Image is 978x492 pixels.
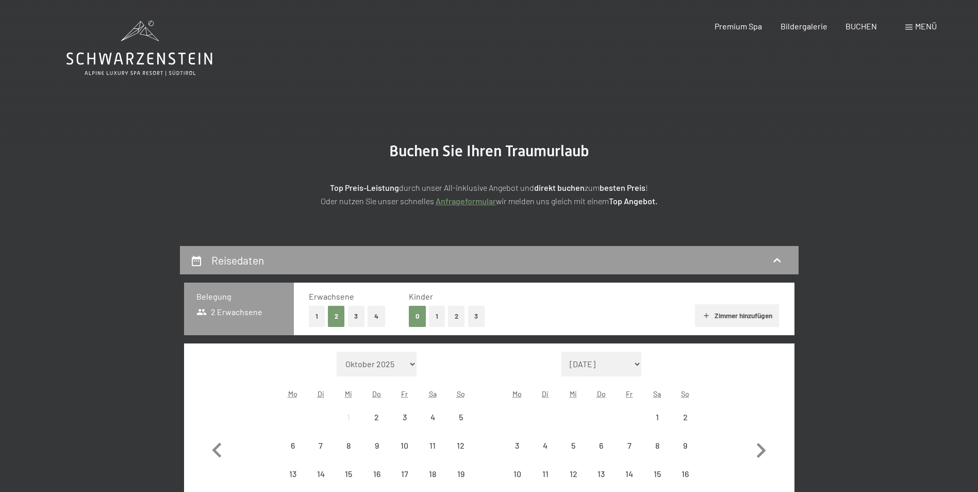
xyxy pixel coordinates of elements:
div: Anreise nicht möglich [643,403,671,431]
div: Tue Nov 11 2025 [532,460,559,488]
div: Wed Nov 12 2025 [559,460,587,488]
button: 3 [348,306,365,327]
div: Anreise nicht möglich [615,432,643,460]
abbr: Freitag [626,389,633,398]
div: Sun Nov 02 2025 [671,403,699,431]
div: 4 [420,413,445,439]
div: 2 [364,413,390,439]
div: 6 [280,441,306,467]
div: Fri Nov 14 2025 [615,460,643,488]
abbr: Freitag [401,389,408,398]
div: Sat Oct 18 2025 [419,460,446,488]
div: Thu Oct 02 2025 [363,403,391,431]
div: Thu Oct 09 2025 [363,432,391,460]
div: Thu Oct 16 2025 [363,460,391,488]
button: 0 [409,306,426,327]
button: 2 [448,306,465,327]
div: Anreise nicht möglich [587,460,615,488]
div: 9 [672,441,698,467]
abbr: Samstag [429,389,437,398]
div: Anreise nicht möglich [419,432,446,460]
div: Thu Nov 06 2025 [587,432,615,460]
div: Anreise nicht möglich [559,432,587,460]
button: 3 [468,306,485,327]
div: Wed Nov 05 2025 [559,432,587,460]
button: 2 [328,306,345,327]
strong: Top Preis-Leistung [330,183,399,192]
button: 4 [368,306,385,327]
div: Sun Oct 19 2025 [446,460,474,488]
div: Wed Oct 08 2025 [335,432,362,460]
div: Anreise nicht möglich [363,432,391,460]
div: Anreise nicht möglich [643,432,671,460]
h2: Reisedaten [211,254,264,267]
div: Tue Oct 07 2025 [307,432,335,460]
div: 10 [392,441,418,467]
span: Menü [915,21,937,31]
div: Anreise nicht möglich [363,403,391,431]
div: 4 [533,441,558,467]
div: 7 [616,441,642,467]
div: Anreise nicht möglich [559,460,587,488]
div: Sat Nov 08 2025 [643,432,671,460]
abbr: Samstag [653,389,661,398]
div: Anreise nicht möglich [335,432,362,460]
div: 12 [447,441,473,467]
abbr: Dienstag [318,389,324,398]
button: 1 [429,306,445,327]
a: Premium Spa [715,21,762,31]
div: 5 [560,441,586,467]
div: Tue Nov 04 2025 [532,432,559,460]
div: Anreise nicht möglich [335,403,362,431]
div: Sat Nov 01 2025 [643,403,671,431]
div: Anreise nicht möglich [532,460,559,488]
div: 1 [336,413,361,439]
abbr: Mittwoch [345,389,352,398]
div: 7 [308,441,334,467]
div: Anreise nicht möglich [532,432,559,460]
div: Mon Oct 06 2025 [279,432,307,460]
a: BUCHEN [846,21,877,31]
abbr: Donnerstag [597,389,606,398]
abbr: Sonntag [457,389,465,398]
a: Anfrageformular [436,196,496,206]
div: Mon Nov 03 2025 [503,432,531,460]
div: Fri Nov 07 2025 [615,432,643,460]
div: Anreise nicht möglich [335,460,362,488]
div: Thu Nov 13 2025 [587,460,615,488]
strong: besten Preis [600,183,645,192]
div: 1 [644,413,670,439]
div: Anreise nicht möglich [503,460,531,488]
span: 2 Erwachsene [196,306,263,318]
abbr: Montag [512,389,522,398]
div: Anreise nicht möglich [587,432,615,460]
div: 3 [392,413,418,439]
div: Mon Nov 10 2025 [503,460,531,488]
div: Sat Oct 11 2025 [419,432,446,460]
div: Anreise nicht möglich [391,460,419,488]
strong: direkt buchen [534,183,585,192]
div: 5 [447,413,473,439]
p: durch unser All-inklusive Angebot und zum ! Oder nutzen Sie unser schnelles wir melden uns gleich... [231,181,747,207]
div: Anreise nicht möglich [671,460,699,488]
div: Sat Nov 15 2025 [643,460,671,488]
div: Wed Oct 15 2025 [335,460,362,488]
abbr: Mittwoch [570,389,577,398]
div: Anreise nicht möglich [446,460,474,488]
div: Anreise nicht möglich [419,403,446,431]
div: Mon Oct 13 2025 [279,460,307,488]
abbr: Sonntag [681,389,689,398]
div: Anreise nicht möglich [643,460,671,488]
div: Anreise nicht möglich [446,432,474,460]
div: Fri Oct 03 2025 [391,403,419,431]
div: 2 [672,413,698,439]
div: Anreise nicht möglich [307,460,335,488]
div: Sun Oct 12 2025 [446,432,474,460]
div: Anreise nicht möglich [391,403,419,431]
div: Anreise nicht möglich [503,432,531,460]
div: 6 [588,441,614,467]
a: Bildergalerie [781,21,827,31]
